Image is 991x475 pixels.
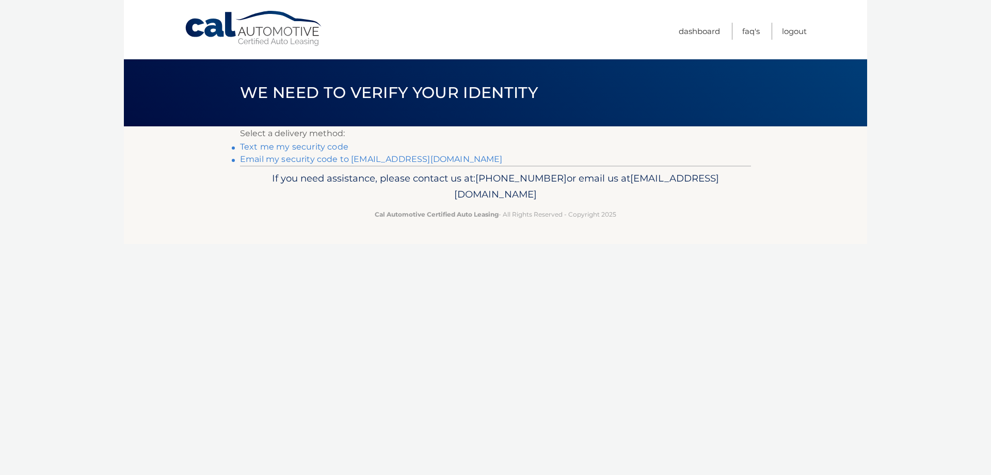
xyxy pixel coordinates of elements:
a: Text me my security code [240,142,348,152]
p: - All Rights Reserved - Copyright 2025 [247,209,744,220]
p: If you need assistance, please contact us at: or email us at [247,170,744,203]
p: Select a delivery method: [240,126,751,141]
a: FAQ's [742,23,760,40]
strong: Cal Automotive Certified Auto Leasing [375,210,499,218]
span: We need to verify your identity [240,83,538,102]
span: [PHONE_NUMBER] [475,172,567,184]
a: Logout [782,23,807,40]
a: Email my security code to [EMAIL_ADDRESS][DOMAIN_NAME] [240,154,503,164]
a: Cal Automotive [184,10,324,47]
a: Dashboard [679,23,720,40]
